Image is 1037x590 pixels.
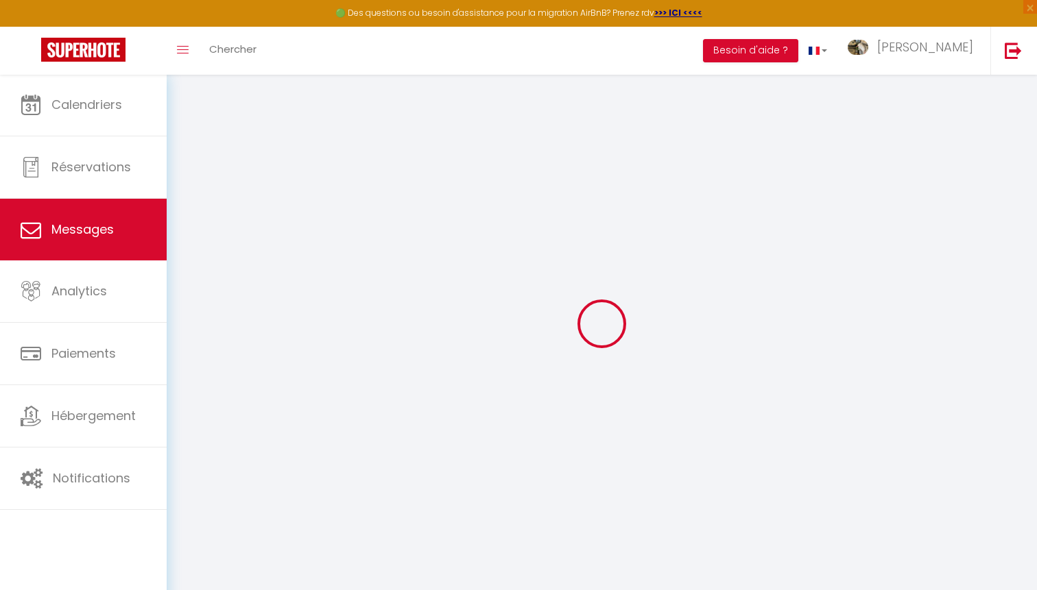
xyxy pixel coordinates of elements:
[51,282,107,299] span: Analytics
[53,469,130,487] span: Notifications
[877,38,973,56] span: [PERSON_NAME]
[837,27,990,75] a: ... [PERSON_NAME]
[1005,42,1022,59] img: logout
[209,42,257,56] span: Chercher
[654,7,702,19] a: >>> ICI <<<<
[51,158,131,175] span: Réservations
[703,39,798,62] button: Besoin d'aide ?
[41,38,126,62] img: Super Booking
[51,345,116,362] span: Paiements
[51,221,114,238] span: Messages
[199,27,267,75] a: Chercher
[51,407,136,424] span: Hébergement
[848,40,868,56] img: ...
[51,96,122,113] span: Calendriers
